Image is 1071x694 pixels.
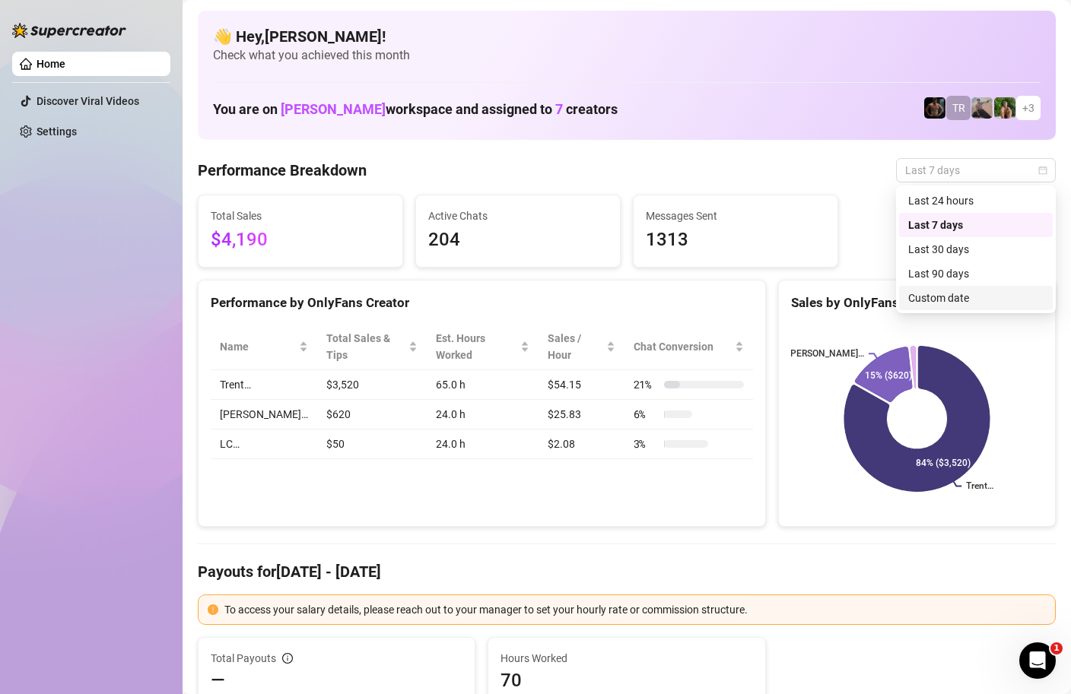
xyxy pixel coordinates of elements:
img: Nathaniel [994,97,1015,119]
iframe: Intercom live chat [1019,642,1056,679]
a: Settings [37,125,77,138]
div: Performance by OnlyFans Creator [211,293,753,313]
div: Last 24 hours [899,189,1053,213]
span: Name [220,338,296,355]
span: 7 [555,101,563,117]
span: [PERSON_NAME] [281,101,386,117]
div: Last 30 days [899,237,1053,261]
td: 24.0 h [427,429,539,459]
td: $25.83 [539,400,624,429]
h4: 👋 Hey, [PERSON_NAME] ! [213,26,1041,47]
span: Sales / Hour [548,330,602,363]
a: Home [37,58,65,70]
div: Last 7 days [908,217,1044,233]
span: Total Sales & Tips [326,330,405,363]
span: Hours Worked [501,650,752,667]
img: Trent [924,97,945,119]
span: + 3 [1022,100,1034,116]
div: Last 90 days [899,261,1053,286]
span: — [211,668,225,692]
span: info-circle [282,653,293,664]
td: $50 [317,429,427,459]
td: Trent… [211,370,317,400]
th: Name [211,324,317,370]
td: [PERSON_NAME]… [211,400,317,429]
td: 65.0 h [427,370,539,400]
span: Chat Conversion [634,338,732,355]
h4: Performance Breakdown [198,160,367,181]
span: Active Chats [428,208,608,224]
td: $2.08 [539,429,624,459]
span: 1 [1050,642,1063,654]
span: exclamation-circle [208,604,218,615]
th: Sales / Hour [539,324,624,370]
span: Total Payouts [211,650,276,667]
td: 24.0 h [427,400,539,429]
img: logo-BBDzfeDw.svg [12,23,126,38]
span: Check what you achieved this month [213,47,1041,64]
div: Custom date [908,290,1044,306]
h4: Payouts for [DATE] - [DATE] [198,561,1056,582]
span: Messages Sent [646,208,825,224]
th: Chat Conversion [624,324,753,370]
div: Last 24 hours [908,192,1044,209]
td: $3,520 [317,370,427,400]
span: 1313 [646,226,825,255]
span: $4,190 [211,226,390,255]
th: Total Sales & Tips [317,324,427,370]
a: Discover Viral Videos [37,95,139,107]
h1: You are on workspace and assigned to creators [213,101,618,118]
div: Sales by OnlyFans Creator [791,293,1043,313]
span: calendar [1038,166,1047,175]
td: $620 [317,400,427,429]
div: Est. Hours Worked [436,330,517,363]
img: LC [971,97,993,119]
div: Last 90 days [908,265,1044,282]
span: Last 7 days [905,159,1047,182]
div: Custom date [899,286,1053,310]
div: Last 30 days [908,241,1044,258]
span: 21 % [634,376,658,393]
td: $54.15 [539,370,624,400]
div: To access your salary details, please reach out to your manager to set your hourly rate or commis... [224,601,1046,618]
td: LC… [211,429,317,459]
span: 6 % [634,406,658,423]
span: 70 [501,668,752,692]
text: Trent… [966,481,993,492]
span: Total Sales [211,208,390,224]
div: Last 7 days [899,213,1053,237]
span: 3 % [634,436,658,452]
span: TR [952,100,965,116]
span: 204 [428,226,608,255]
text: [PERSON_NAME]… [788,349,864,360]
